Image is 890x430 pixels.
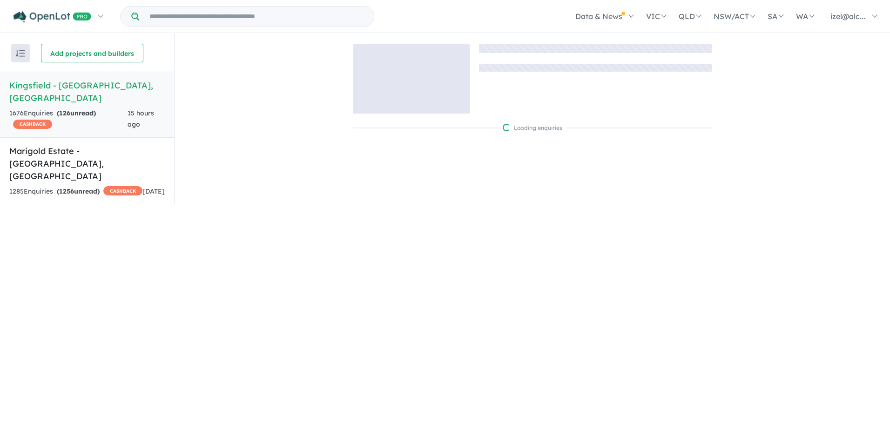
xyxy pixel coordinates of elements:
[59,109,70,117] span: 126
[9,186,142,197] div: 1285 Enquir ies
[503,123,562,133] div: Loading enquiries
[13,120,52,129] span: CASHBACK
[16,50,25,57] img: sort.svg
[9,108,128,130] div: 1676 Enquir ies
[128,109,154,128] span: 15 hours ago
[41,44,143,62] button: Add projects and builders
[141,7,372,27] input: Try estate name, suburb, builder or developer
[142,187,165,195] span: [DATE]
[103,186,142,195] span: CASHBACK
[830,12,865,21] span: izel@alc...
[57,187,100,195] strong: ( unread)
[13,11,91,23] img: Openlot PRO Logo White
[59,187,74,195] span: 1256
[57,109,96,117] strong: ( unread)
[9,145,165,182] h5: Marigold Estate - [GEOGRAPHIC_DATA] , [GEOGRAPHIC_DATA]
[9,79,165,104] h5: Kingsfield - [GEOGRAPHIC_DATA] , [GEOGRAPHIC_DATA]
